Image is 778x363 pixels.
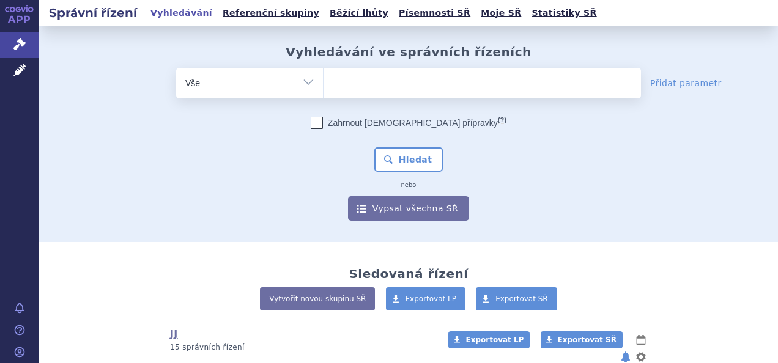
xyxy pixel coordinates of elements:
[395,182,423,189] i: nebo
[260,287,375,310] a: Vytvořit novou skupinu SŘ
[147,5,216,21] a: Vyhledávání
[650,77,722,89] a: Přidat parametr
[541,331,623,348] a: Exportovat SŘ
[374,147,443,172] button: Hledat
[635,332,647,347] button: lhůty
[286,45,532,59] h2: Vyhledávání ve správních řízeních
[326,5,392,21] a: Běžící lhůty
[395,5,474,21] a: Písemnosti SŘ
[498,116,506,124] abbr: (?)
[476,287,557,310] a: Exportovat SŘ
[170,328,178,340] a: JJ
[558,335,617,344] span: Exportovat SŘ
[349,266,468,281] h2: Sledovaná řízení
[448,331,530,348] a: Exportovat LP
[406,295,457,303] span: Exportovat LP
[219,5,323,21] a: Referenční skupiny
[170,342,432,353] p: 15 správních řízení
[465,335,524,344] span: Exportovat LP
[348,196,469,221] a: Vypsat všechna SŘ
[311,117,506,129] label: Zahrnout [DEMOGRAPHIC_DATA] přípravky
[386,287,466,310] a: Exportovat LP
[477,5,525,21] a: Moje SŘ
[528,5,600,21] a: Statistiky SŘ
[495,295,548,303] span: Exportovat SŘ
[39,4,147,21] h2: Správní řízení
